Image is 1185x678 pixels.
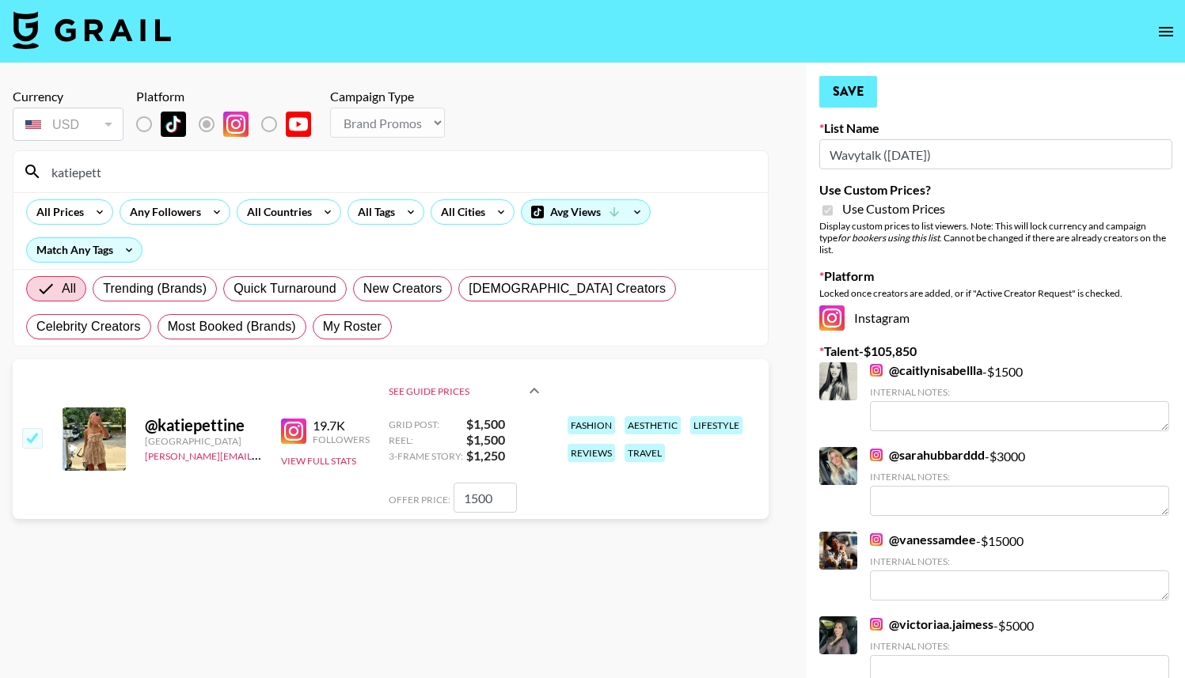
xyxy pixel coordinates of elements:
[819,220,1172,256] div: Display custom prices to list viewers. Note: This will lock currency and campaign type . Cannot b...
[466,432,544,448] strong: $ 1,500
[389,434,463,446] span: Reel:
[13,104,123,144] div: Currency is locked to USD
[568,416,615,434] div: fashion
[466,416,544,432] strong: $ 1,500
[313,434,370,445] div: Followers
[568,444,615,462] div: reviews
[389,419,463,430] span: Grid Post:
[870,532,976,547] a: @vanessamdee
[870,618,883,631] img: Instagram
[842,201,945,217] span: Use Custom Prices
[13,11,171,49] img: Grail Talent
[389,450,463,462] span: 3-Frame Story:
[870,533,883,546] img: Instagram
[389,494,450,506] span: Offer Price:
[103,279,207,298] span: Trending (Brands)
[837,232,940,244] em: for bookers using this list
[42,159,758,184] input: Search by User Name
[819,305,1172,331] div: Instagram
[870,362,1169,431] div: - $ 1500
[168,317,296,336] span: Most Booked (Brands)
[145,435,262,447] div: [GEOGRAPHIC_DATA]
[522,200,650,224] div: Avg Views
[36,317,141,336] span: Celebrity Creators
[870,640,1169,652] div: Internal Notes:
[819,76,877,108] button: Save
[330,89,445,104] div: Campaign Type
[454,483,517,513] input: 1,500
[819,305,845,331] img: Instagram
[870,449,883,461] img: Instagram
[145,415,262,435] div: @ katiepettine
[625,444,665,462] div: travel
[13,89,123,104] div: Currency
[136,108,324,141] div: List locked to Instagram.
[136,89,324,104] div: Platform
[62,279,76,298] span: All
[466,448,544,464] strong: $ 1,250
[237,200,315,224] div: All Countries
[389,366,544,416] div: See Guide Prices
[431,200,488,224] div: All Cities
[323,317,382,336] span: My Roster
[281,455,356,467] button: View Full Stats
[870,471,1169,483] div: Internal Notes:
[223,112,249,137] img: Instagram
[690,416,743,434] div: lifestyle
[27,238,142,262] div: Match Any Tags
[870,386,1169,398] div: Internal Notes:
[348,200,398,224] div: All Tags
[389,416,544,464] div: See Guide Prices
[281,419,306,444] img: Instagram
[389,385,525,397] div: See Guide Prices
[819,343,1172,359] label: Talent - $ 105,850
[870,555,1169,567] div: Internal Notes:
[469,279,666,298] span: [DEMOGRAPHIC_DATA] Creators
[870,364,883,377] img: Instagram
[819,120,1172,136] label: List Name
[145,447,379,462] a: [PERSON_NAME][EMAIL_ADDRESS][DOMAIN_NAME]
[161,112,186,137] img: TikTok
[16,111,120,138] div: USD
[819,182,1172,198] label: Use Custom Prices?
[1150,16,1182,47] button: open drawer
[870,532,1169,600] div: - $ 15000
[234,279,336,298] span: Quick Turnaround
[625,416,681,434] div: aesthetic
[870,616,993,632] a: @victoriaa.jaimess
[819,268,1172,284] label: Platform
[363,279,442,298] span: New Creators
[870,447,1169,516] div: - $ 3000
[313,418,370,434] div: 19.7K
[286,112,311,137] img: YouTube
[27,200,87,224] div: All Prices
[120,200,204,224] div: Any Followers
[870,447,985,463] a: @sarahubbarddd
[870,362,982,378] a: @caitlynisabellla
[819,287,1172,299] div: Locked once creators are added, or if "Active Creator Request" is checked.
